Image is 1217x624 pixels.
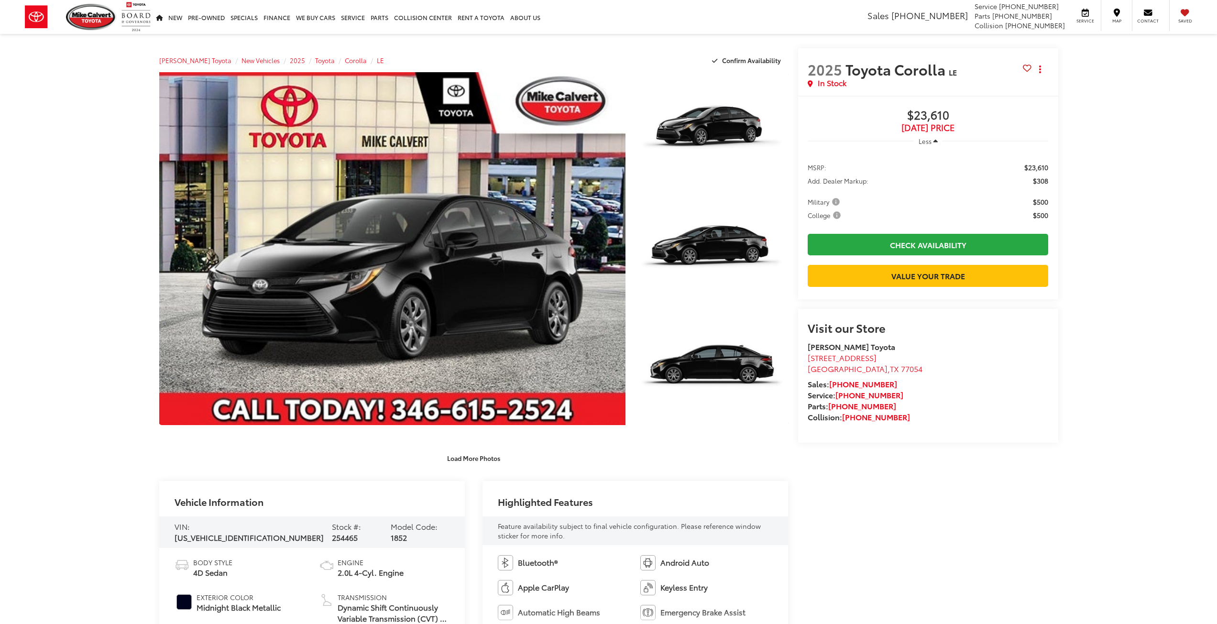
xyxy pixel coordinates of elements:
[901,363,922,374] span: 77054
[498,580,513,595] img: Apple CarPlay
[835,389,903,400] a: [PHONE_NUMBER]
[828,400,896,411] a: [PHONE_NUMBER]
[808,234,1049,255] a: Check Availability
[391,532,407,543] span: 1852
[640,580,656,595] img: Keyless Entry
[707,52,789,69] button: Confirm Availability
[808,363,888,374] span: [GEOGRAPHIC_DATA]
[1033,176,1048,186] span: $308
[1031,61,1048,77] button: Actions
[1106,18,1127,24] span: Map
[440,449,507,466] button: Load More Photos
[1039,66,1041,73] span: dropdown dots
[808,176,868,186] span: Add. Dealer Markup:
[197,592,281,602] span: Exterior Color
[891,9,968,22] span: [PHONE_NUMBER]
[175,521,190,532] span: VIN:
[635,190,790,307] img: 2025 Toyota Corolla LE
[1024,163,1048,172] span: $23,610
[377,56,384,65] a: LE
[197,602,281,613] span: Midnight Black Metallic
[159,72,626,425] a: Expand Photo 0
[332,521,361,532] span: Stock #:
[1174,18,1195,24] span: Saved
[808,210,844,220] button: College
[241,56,280,65] a: New Vehicles
[338,602,450,624] span: Dynamic Shift Continuously Variable Transmission (CVT) / Front-Wheel Drive
[290,56,305,65] a: 2025
[338,592,450,602] span: Transmission
[722,56,781,65] span: Confirm Availability
[154,70,630,427] img: 2025 Toyota Corolla LE
[1005,21,1065,30] span: [PHONE_NUMBER]
[660,557,709,568] span: Android Auto
[890,363,899,374] span: TX
[842,411,910,422] a: [PHONE_NUMBER]
[999,1,1059,11] span: [PHONE_NUMBER]
[975,11,990,21] span: Parts
[808,341,895,352] strong: [PERSON_NAME] Toyota
[914,132,943,150] button: Less
[338,558,404,567] span: Engine
[808,109,1049,123] span: $23,610
[808,197,843,207] button: Military
[193,567,232,578] span: 4D Sedan
[808,265,1049,286] a: Value Your Trade
[498,605,513,620] img: Automatic High Beams
[919,137,932,145] span: Less
[808,352,877,363] span: [STREET_ADDRESS]
[660,582,708,593] span: Keyless Entry
[845,59,949,79] span: Toyota Corolla
[975,21,1003,30] span: Collision
[1033,197,1048,207] span: $500
[808,321,1049,334] h2: Visit our Store
[1033,210,1048,220] span: $500
[1137,18,1159,24] span: Contact
[518,582,569,593] span: Apple CarPlay
[808,363,922,374] span: ,
[66,4,117,30] img: Mike Calvert Toyota
[315,56,335,65] a: Toyota
[1074,18,1096,24] span: Service
[808,163,826,172] span: MSRP:
[808,389,903,400] strong: Service:
[867,9,889,22] span: Sales
[498,521,761,540] span: Feature availability subject to final vehicle configuration. Please reference window sticker for ...
[518,557,558,568] span: Bluetooth®
[636,311,788,426] a: Expand Photo 3
[338,567,404,578] span: 2.0L 4-Cyl. Engine
[808,400,896,411] strong: Parts:
[808,352,922,374] a: [STREET_ADDRESS] [GEOGRAPHIC_DATA],TX 77054
[193,558,232,567] span: Body Style
[949,66,957,77] span: LE
[175,496,263,507] h2: Vehicle Information
[808,197,842,207] span: Military
[391,521,438,532] span: Model Code:
[175,532,324,543] span: [US_VEHICLE_IDENTIFICATION_NUMBER]
[345,56,367,65] a: Corolla
[498,496,593,507] h2: Highlighted Features
[808,210,843,220] span: College
[808,59,842,79] span: 2025
[159,56,231,65] a: [PERSON_NAME] Toyota
[640,605,656,620] img: Emergency Brake Assist
[818,77,846,88] span: In Stock
[975,1,997,11] span: Service
[635,71,790,187] img: 2025 Toyota Corolla LE
[635,310,790,427] img: 2025 Toyota Corolla LE
[636,72,788,186] a: Expand Photo 1
[808,378,897,389] strong: Sales:
[992,11,1052,21] span: [PHONE_NUMBER]
[808,123,1049,132] span: [DATE] PRICE
[808,411,910,422] strong: Collision:
[332,532,358,543] span: 254465
[498,555,513,570] img: Bluetooth®
[636,192,788,306] a: Expand Photo 2
[640,555,656,570] img: Android Auto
